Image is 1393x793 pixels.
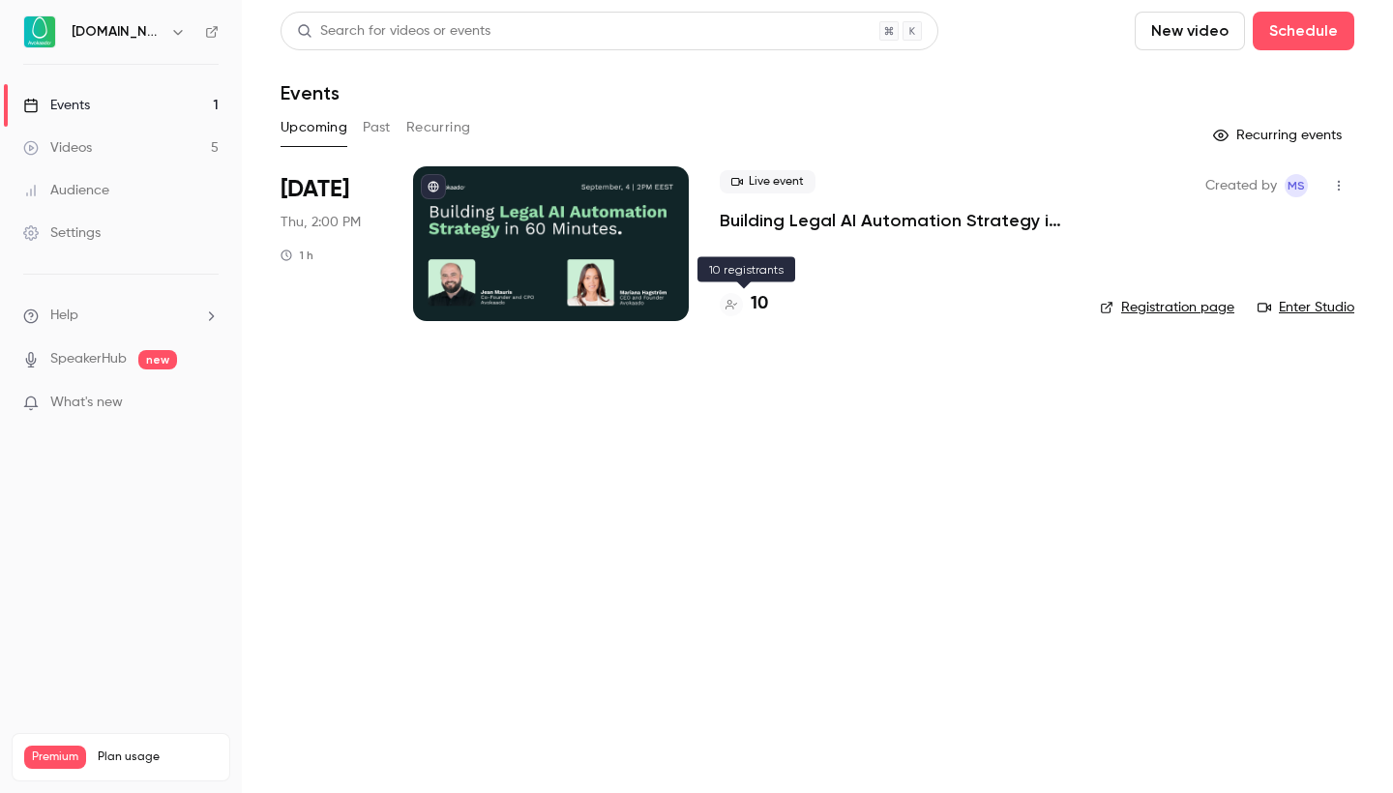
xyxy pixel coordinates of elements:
[281,248,313,263] div: 1 h
[281,213,361,232] span: Thu, 2:00 PM
[720,209,1069,232] a: Building Legal AI Automation Strategy in 60 Minutes
[23,306,219,326] li: help-dropdown-opener
[406,112,471,143] button: Recurring
[72,22,163,42] h6: [DOMAIN_NAME]
[1285,174,1308,197] span: Marie Skachko
[24,16,55,47] img: Avokaado.io
[23,181,109,200] div: Audience
[281,166,382,321] div: Sep 4 Thu, 2:00 PM (Europe/Tallinn)
[281,81,340,104] h1: Events
[1258,298,1354,317] a: Enter Studio
[281,174,349,205] span: [DATE]
[1253,12,1354,50] button: Schedule
[24,746,86,769] span: Premium
[23,138,92,158] div: Videos
[363,112,391,143] button: Past
[281,112,347,143] button: Upcoming
[1205,174,1277,197] span: Created by
[1100,298,1234,317] a: Registration page
[1288,174,1305,197] span: MS
[138,350,177,369] span: new
[720,291,768,317] a: 10
[50,306,78,326] span: Help
[297,21,490,42] div: Search for videos or events
[23,96,90,115] div: Events
[1135,12,1245,50] button: New video
[751,291,768,317] h4: 10
[23,223,101,243] div: Settings
[50,349,127,369] a: SpeakerHub
[1204,120,1354,151] button: Recurring events
[720,170,815,193] span: Live event
[50,393,123,413] span: What's new
[98,749,218,765] span: Plan usage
